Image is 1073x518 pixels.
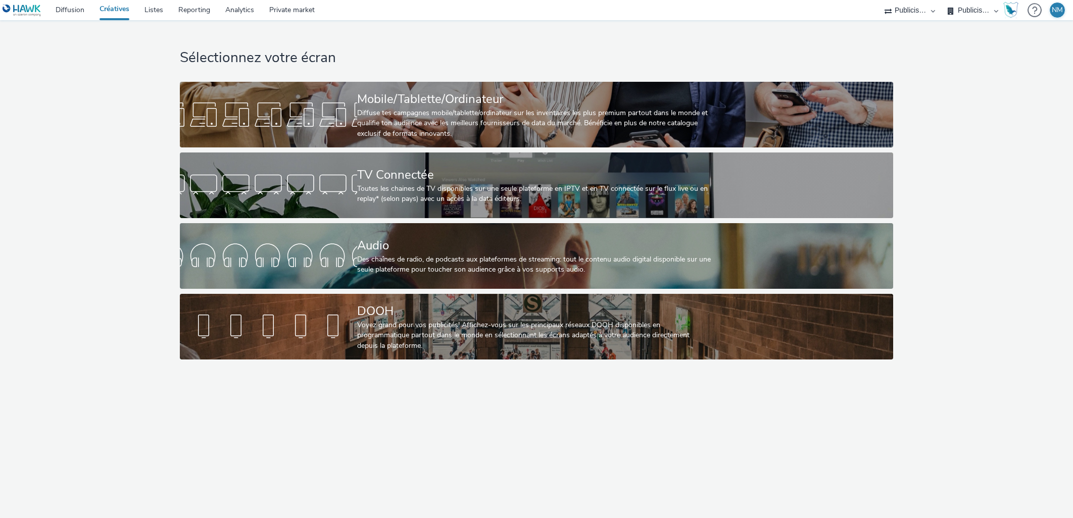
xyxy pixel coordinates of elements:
h1: Sélectionnez votre écran [180,48,893,68]
div: Voyez grand pour vos publicités! Affichez-vous sur les principaux réseaux DOOH disponibles en pro... [357,320,712,351]
div: NM [1052,3,1063,18]
img: undefined Logo [3,4,41,17]
img: Hawk Academy [1003,2,1018,18]
a: AudioDes chaînes de radio, de podcasts aux plateformes de streaming: tout le contenu audio digita... [180,223,893,289]
div: Des chaînes de radio, de podcasts aux plateformes de streaming: tout le contenu audio digital dis... [357,254,712,275]
div: Mobile/Tablette/Ordinateur [357,90,712,108]
a: TV ConnectéeToutes les chaines de TV disponibles sur une seule plateforme en IPTV et en TV connec... [180,152,893,218]
div: TV Connectée [357,166,712,184]
div: Audio [357,237,712,254]
a: Mobile/Tablette/OrdinateurDiffuse tes campagnes mobile/tablette/ordinateur sur les inventaires le... [180,82,893,147]
a: DOOHVoyez grand pour vos publicités! Affichez-vous sur les principaux réseaux DOOH disponibles en... [180,294,893,359]
a: Hawk Academy [1003,2,1022,18]
div: DOOH [357,302,712,320]
div: Diffuse tes campagnes mobile/tablette/ordinateur sur les inventaires les plus premium partout dan... [357,108,712,139]
div: Toutes les chaines de TV disponibles sur une seule plateforme en IPTV et en TV connectée sur le f... [357,184,712,204]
